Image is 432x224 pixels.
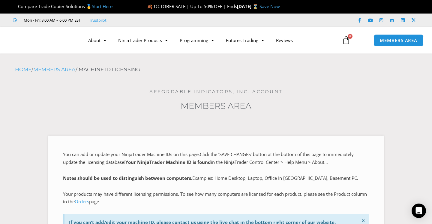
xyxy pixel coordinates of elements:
img: LogoAI | Affordable Indicators – NinjaTrader [10,29,75,51]
span: Mon - Fri: 8:00 AM – 6:00 PM EST [22,17,81,24]
a: Reviews [270,33,299,47]
strong: Notes should be used to distinguish between computers. [63,175,192,181]
img: 🏆 [13,4,18,9]
a: 0 [333,32,359,49]
span: Your products may have different licensing permissions. To see how many computers are licensed fo... [63,191,367,205]
span: Examples: Home Desktop, Laptop, Office In [GEOGRAPHIC_DATA], Basement PC. [63,175,358,181]
p: / / MACHINE ID LICENSING [15,65,417,75]
strong: Your NinjaTrader Machine ID is found [125,159,211,165]
a: MEMBERS AREA [181,101,251,111]
a: Orders [75,198,89,204]
nav: Menu [82,33,337,47]
a: MEMBERS AREA [373,34,424,47]
a: Start Here [92,3,112,9]
a: Programming [174,33,220,47]
div: Open Intercom Messenger [412,204,426,218]
a: Trustpilot [89,17,106,24]
span: 0 [348,34,352,39]
strong: [DATE] ⌛ [237,3,259,9]
a: NinjaTrader Products [112,33,174,47]
span: 🍂 OCTOBER SALE | Up To 50% OFF | Ends [147,3,237,9]
a: About [82,33,112,47]
a: Save Now [259,3,280,9]
span: Compare Trade Copier Solutions 🥇 [13,3,112,9]
a: Affordable Indicators, Inc. Account [149,89,283,94]
span: MEMBERS AREA [380,38,417,43]
span: Click the ‘SAVE CHANGES’ button at the bottom of this page to immediately update the licensing da... [63,151,354,165]
a: HOME [15,66,31,72]
span: You can add or update your NinjaTrader Machine IDs on this page. [63,151,200,157]
a: Futures Trading [220,33,270,47]
a: MEMBERS AREA [33,66,76,72]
